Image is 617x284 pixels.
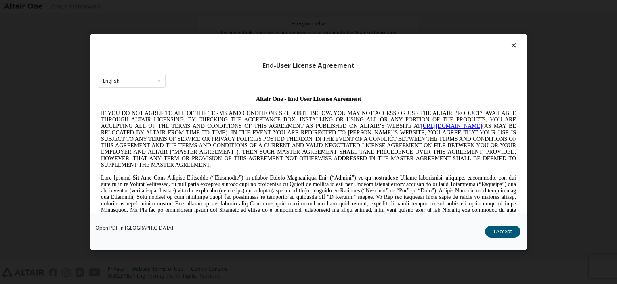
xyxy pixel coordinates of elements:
[485,226,520,238] button: I Accept
[95,226,173,230] a: Open PDF in [GEOGRAPHIC_DATA]
[103,79,120,84] div: English
[323,31,384,37] a: [URL][DOMAIN_NAME]
[158,3,264,10] span: Altair One - End User License Agreement
[3,82,418,140] span: Lore Ipsumd Sit Ame Cons Adipisc Elitseddo (“Eiusmodte”) in utlabor Etdolo Magnaaliqua Eni. (“Adm...
[98,62,519,70] div: End-User License Agreement
[3,18,418,75] span: IF YOU DO NOT AGREE TO ALL OF THE TERMS AND CONDITIONS SET FORTH BELOW, YOU MAY NOT ACCESS OR USE...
